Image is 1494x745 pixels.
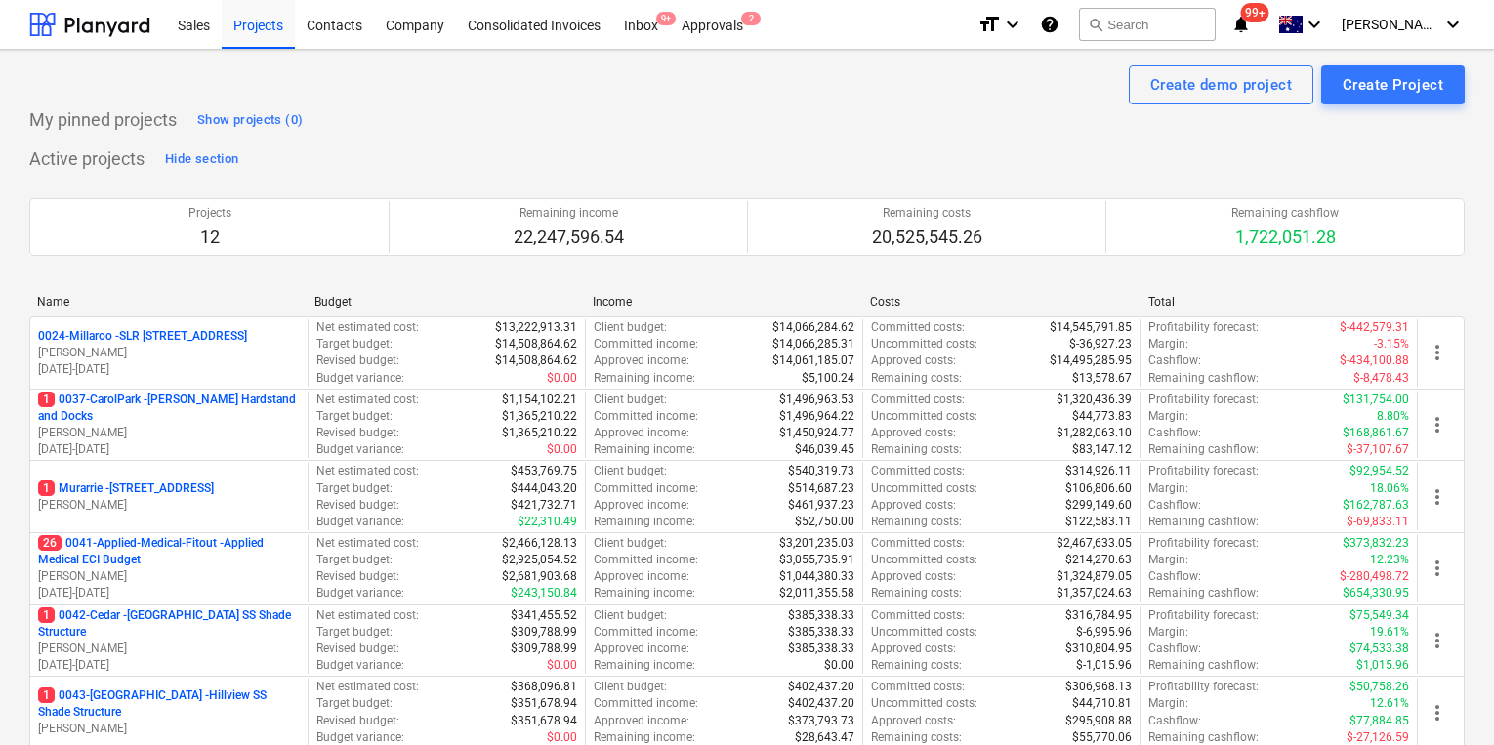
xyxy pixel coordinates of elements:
p: $385,338.33 [788,624,854,641]
span: search [1088,17,1103,32]
p: Approved costs : [871,568,956,585]
div: Income [593,295,854,309]
p: $461,937.23 [788,497,854,514]
i: Knowledge base [1040,13,1059,36]
p: $373,793.73 [788,713,854,729]
p: $1,450,924.77 [779,425,854,441]
p: Cashflow : [1148,352,1201,369]
p: Committed income : [594,408,698,425]
p: Uncommitted costs : [871,480,977,497]
p: $1,496,964.22 [779,408,854,425]
p: -3.15% [1374,336,1409,352]
p: [PERSON_NAME] [38,721,300,737]
p: Remaining cashflow [1231,205,1339,222]
p: $385,338.33 [788,641,854,657]
i: keyboard_arrow_down [1441,13,1465,36]
p: [PERSON_NAME] [38,345,300,361]
span: more_vert [1426,485,1449,509]
p: Committed income : [594,336,698,352]
p: Revised budget : [316,425,399,441]
p: Net estimated cost : [316,535,419,552]
p: Revised budget : [316,641,399,657]
p: Approved income : [594,713,689,729]
p: Profitability forecast : [1148,392,1259,408]
p: $13,222,913.31 [495,319,577,336]
p: 22,247,596.54 [514,226,624,249]
p: 12.61% [1370,695,1409,712]
div: Name [37,295,299,309]
p: $1,044,380.33 [779,568,854,585]
p: $162,787.63 [1343,497,1409,514]
p: $1,365,210.22 [502,425,577,441]
p: Remaining costs [872,205,982,222]
p: $92,954.52 [1349,463,1409,479]
p: $2,681,903.68 [502,568,577,585]
p: Remaining cashflow : [1148,370,1259,387]
button: Search [1079,8,1216,41]
p: Cashflow : [1148,641,1201,657]
button: Create demo project [1129,65,1313,104]
div: 10042-Cedar -[GEOGRAPHIC_DATA] SS Shade Structure[PERSON_NAME][DATE]-[DATE] [38,607,300,675]
p: Committed income : [594,480,698,497]
p: Profitability forecast : [1148,535,1259,552]
p: $44,710.81 [1072,695,1132,712]
span: 9+ [656,12,676,25]
p: Remaining income : [594,441,695,458]
p: $14,066,284.62 [772,319,854,336]
iframe: Chat Widget [1396,651,1494,745]
p: Cashflow : [1148,568,1201,585]
p: Margin : [1148,695,1188,712]
p: $-1,015.96 [1076,657,1132,674]
div: Show projects (0) [197,109,303,132]
p: $2,466,128.13 [502,535,577,552]
p: [DATE] - [DATE] [38,361,300,378]
p: [DATE] - [DATE] [38,441,300,458]
span: more_vert [1426,557,1449,580]
p: $14,061,185.07 [772,352,854,369]
p: Projects [188,205,231,222]
p: Client budget : [594,679,667,695]
p: $0.00 [547,441,577,458]
p: $453,769.75 [511,463,577,479]
p: Revised budget : [316,713,399,729]
p: $310,804.95 [1065,641,1132,657]
p: $295,908.88 [1065,713,1132,729]
p: Committed income : [594,624,698,641]
button: Create Project [1321,65,1465,104]
p: $-36,927.23 [1069,336,1132,352]
p: Approved income : [594,497,689,514]
p: Profitability forecast : [1148,463,1259,479]
p: Net estimated cost : [316,607,419,624]
div: Create Project [1343,72,1443,98]
p: $1,324,879.05 [1057,568,1132,585]
p: Remaining income [514,205,624,222]
p: $1,496,963.53 [779,392,854,408]
p: Client budget : [594,535,667,552]
p: Approved costs : [871,497,956,514]
p: Remaining cashflow : [1148,657,1259,674]
p: Approved income : [594,352,689,369]
p: Committed income : [594,552,698,568]
p: $1,357,024.63 [1057,585,1132,601]
p: Remaining costs : [871,370,962,387]
span: 2 [741,12,761,25]
p: Approved costs : [871,641,956,657]
p: Budget variance : [316,585,404,601]
button: Hide section [160,144,243,175]
p: My pinned projects [29,108,177,132]
p: $0.00 [547,657,577,674]
p: Cashflow : [1148,497,1201,514]
p: Net estimated cost : [316,319,419,336]
div: Hide section [165,148,238,171]
p: Remaining costs : [871,585,962,601]
p: Client budget : [594,607,667,624]
p: $83,147.12 [1072,441,1132,458]
p: Approved costs : [871,352,956,369]
p: 0042-Cedar - [GEOGRAPHIC_DATA] SS Shade Structure [38,607,300,641]
p: Net estimated cost : [316,679,419,695]
p: $13,578.67 [1072,370,1132,387]
span: more_vert [1426,629,1449,652]
div: 10037-CarolPark -[PERSON_NAME] Hardstand and Docks[PERSON_NAME][DATE]-[DATE] [38,392,300,459]
p: [PERSON_NAME] [38,568,300,585]
p: $5,100.24 [802,370,854,387]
